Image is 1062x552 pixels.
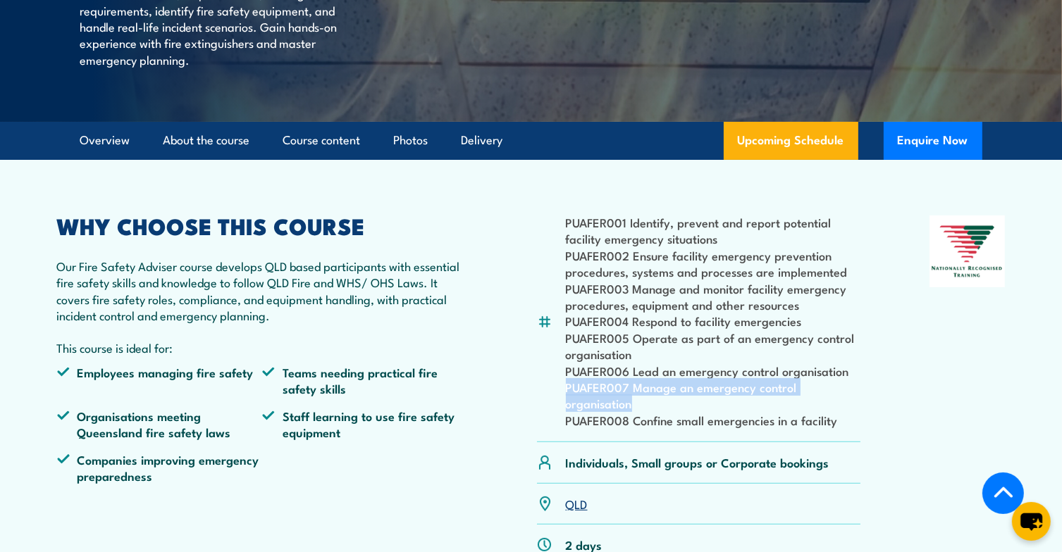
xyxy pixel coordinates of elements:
[566,280,861,313] li: PUAFER003 Manage and monitor facility emergency procedures, equipment and other resources
[566,247,861,280] li: PUAFER002 Ensure facility emergency prevention procedures, systems and processes are implemented
[566,214,861,247] li: PUAFER001 Identify, prevent and report potential facility emergency situations
[57,215,469,235] h2: WHY CHOOSE THIS COURSE
[262,408,468,441] li: Staff learning to use fire safety equipment
[283,122,361,159] a: Course content
[566,313,861,329] li: PUAFER004 Respond to facility emergencies
[57,339,469,356] p: This course is ideal for:
[57,364,263,397] li: Employees managing fire safety
[57,451,263,484] li: Companies improving emergency preparedness
[262,364,468,397] li: Teams needing practical fire safety skills
[930,215,1006,287] img: Nationally Recognised Training logo.
[462,122,503,159] a: Delivery
[566,495,588,512] a: QLD
[884,122,982,160] button: Enquire Now
[1012,502,1051,541] button: chat-button
[566,330,861,363] li: PUAFER005 Operate as part of an emergency control organisation
[724,122,858,160] a: Upcoming Schedule
[566,454,829,470] p: Individuals, Small groups or Corporate bookings
[566,363,861,379] li: PUAFER006 Lead an emergency control organisation
[163,122,250,159] a: About the course
[57,408,263,441] li: Organisations meeting Queensland fire safety laws
[57,258,469,324] p: Our Fire Safety Adviser course develops QLD based participants with essential fire safety skills ...
[80,122,130,159] a: Overview
[394,122,428,159] a: Photos
[566,412,861,428] li: PUAFER008 Confine small emergencies in a facility
[566,379,861,412] li: PUAFER007 Manage an emergency control organisation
